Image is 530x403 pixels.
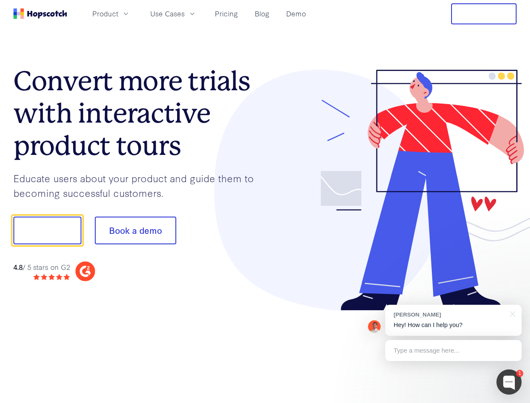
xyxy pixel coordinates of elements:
span: Product [92,8,118,19]
strong: 4.8 [13,262,23,272]
button: Use Cases [145,7,201,21]
button: Free Trial [451,3,517,24]
div: [PERSON_NAME] [394,311,505,319]
h1: Convert more trials with interactive product tours [13,65,265,162]
button: Product [87,7,135,21]
div: / 5 stars on G2 [13,262,70,272]
p: Educate users about your product and guide them to becoming successful customers. [13,171,265,200]
button: Show me! [13,217,81,244]
span: Use Cases [150,8,185,19]
button: Book a demo [95,217,176,244]
img: Mark Spera [368,320,381,333]
p: Hey! How can I help you? [394,321,513,330]
a: Home [13,8,67,19]
a: Pricing [211,7,241,21]
div: Type a message here... [385,340,522,361]
a: Demo [283,7,309,21]
div: 1 [516,370,523,377]
a: Blog [251,7,273,21]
